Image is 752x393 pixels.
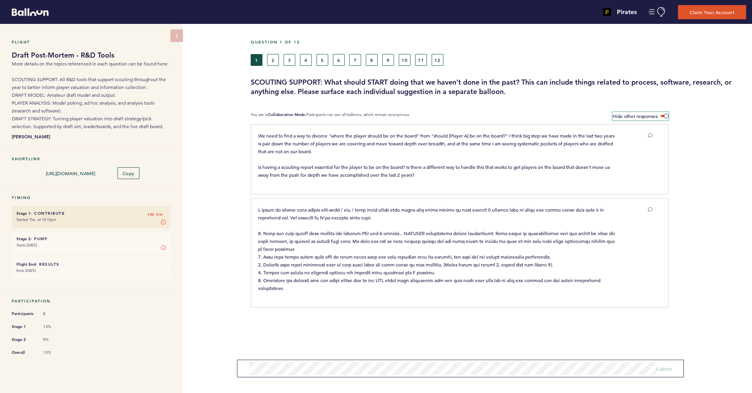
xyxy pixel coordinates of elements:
[123,170,134,176] span: Copy
[43,350,67,355] span: 13%
[656,366,672,372] span: Submit
[284,54,295,66] button: 3
[16,236,166,241] h6: - Pump
[678,5,746,19] button: Claim Your Account
[12,61,168,129] span: More details on the topics referenced in each question can be found here: SCOUTING SUPPORT: All R...
[12,299,170,304] h5: Participation
[12,8,49,16] svg: Balloon
[300,54,312,66] button: 4
[12,195,170,200] h5: Timing
[258,132,616,178] span: We need to find a way to divorce "where the player should be on the board" from "should [Player A...
[12,310,35,318] span: Participants
[366,54,378,66] button: 8
[43,324,67,330] span: 13%
[349,54,361,66] button: 7
[258,206,616,291] span: L ipsum do sitame cons adipis elit-sedd / eiu / temp incid utlab etdo magna aliq enima minimv qu ...
[12,336,35,344] span: Stage 2
[251,40,746,45] h5: Question 1 of 12
[333,54,345,66] button: 6
[382,54,394,66] button: 9
[12,132,170,140] b: [PERSON_NAME]
[613,113,658,119] span: Hide other responses
[16,268,36,273] time: Ends [DATE]
[12,323,35,331] span: Stage 1
[415,54,427,66] button: 11
[16,262,36,267] small: Flight End
[117,167,139,179] button: Copy
[16,236,31,241] small: Stage 2
[43,311,67,317] span: 8
[251,54,262,66] button: 1
[316,54,328,66] button: 5
[267,54,279,66] button: 2
[251,78,746,96] h3: SCOUTING SUPPORT: What should START doing that we haven’t done in the past? This can include thin...
[251,112,410,120] p: You are in Participants can see all balloons, which remain anonymous.
[43,337,67,342] span: 0%
[649,7,666,17] button: Manage Account
[16,211,166,216] h6: - Contribute
[617,7,637,17] h4: Pirates
[399,54,410,66] button: 10
[12,349,35,357] span: Overall
[16,217,56,222] time: Started Thu. at 10:15pm
[432,54,443,66] button: 12
[147,211,163,219] span: 1W 5H
[6,8,49,16] a: Balloon
[12,40,170,45] h5: Flight
[12,156,170,161] h5: Shortlink
[16,243,37,248] time: Starts [DATE]
[268,112,306,117] b: Collaboration Mode.
[16,262,166,267] h6: - Results
[16,211,31,216] small: Stage 1
[12,51,170,60] h1: Draft Post-Mortem - R&D Tools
